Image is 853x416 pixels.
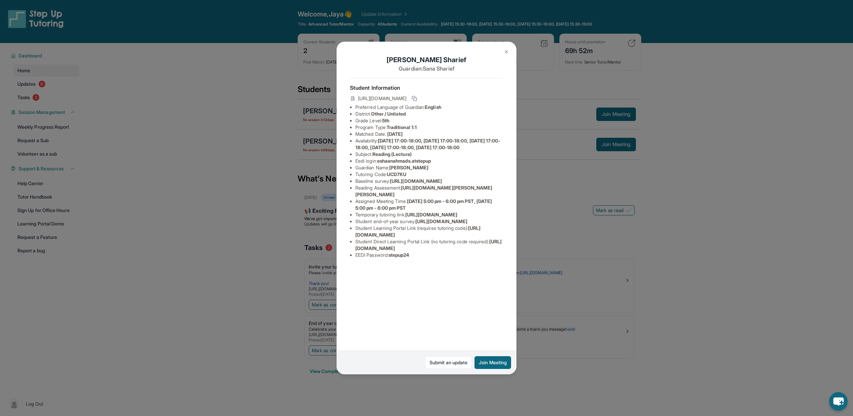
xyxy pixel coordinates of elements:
[350,65,503,73] p: Guardian: Sana Sharief
[355,178,503,184] li: Baseline survey :
[410,94,418,102] button: Copy link
[387,171,406,177] span: UCD7KU
[355,151,503,158] li: Subject :
[350,84,503,92] h4: Student Information
[389,252,409,258] span: stepup24
[358,95,406,102] span: [URL][DOMAIN_NAME]
[355,198,503,211] li: Assigned Meeting Time :
[355,185,493,197] span: [URL][DOMAIN_NAME][PERSON_NAME][PERSON_NAME]
[355,158,503,164] li: Eedi login :
[355,111,503,117] li: District:
[355,211,503,218] li: Temporary tutoring link :
[355,131,503,137] li: Matched Date:
[829,392,848,411] button: chat-button
[355,124,503,131] li: Program Type:
[355,104,503,111] li: Preferred Language of Guardian:
[372,151,412,157] span: Reading (Lectura)
[355,218,503,225] li: Student end-of-year survey :
[387,124,417,130] span: Traditional 1:1
[350,55,503,65] h1: [PERSON_NAME] Sharief
[371,111,406,117] span: Other / Unlisted
[355,238,503,252] li: Student Direct Learning Portal Link (no tutoring code required) :
[377,158,431,164] span: eshaanahmads.atstepup
[355,225,503,238] li: Student Learning Portal Link (requires tutoring code) :
[504,49,509,54] img: Close Icon
[389,165,429,170] span: [PERSON_NAME]
[355,252,503,258] li: EEDI Password :
[355,198,492,211] span: [DATE] 5:00 pm - 6:00 pm PST, [DATE] 5:00 pm - 6:00 pm PST
[474,356,511,369] button: Join Meeting
[387,131,403,137] span: [DATE]
[390,178,442,184] span: [URL][DOMAIN_NAME]
[355,117,503,124] li: Grade Level:
[425,356,472,369] a: Submit an update
[425,104,441,110] span: English
[355,164,503,171] li: Guardian Name :
[355,138,500,150] span: [DATE] 17:00-18:00, [DATE] 17:00-18:00, [DATE] 17:00-18:00, [DATE] 17:00-18:00, [DATE] 17:00-18:00
[355,137,503,151] li: Availability:
[382,118,389,123] span: 5th
[355,184,503,198] li: Reading Assessment :
[415,218,467,224] span: [URL][DOMAIN_NAME]
[355,171,503,178] li: Tutoring Code :
[405,212,457,217] span: [URL][DOMAIN_NAME]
